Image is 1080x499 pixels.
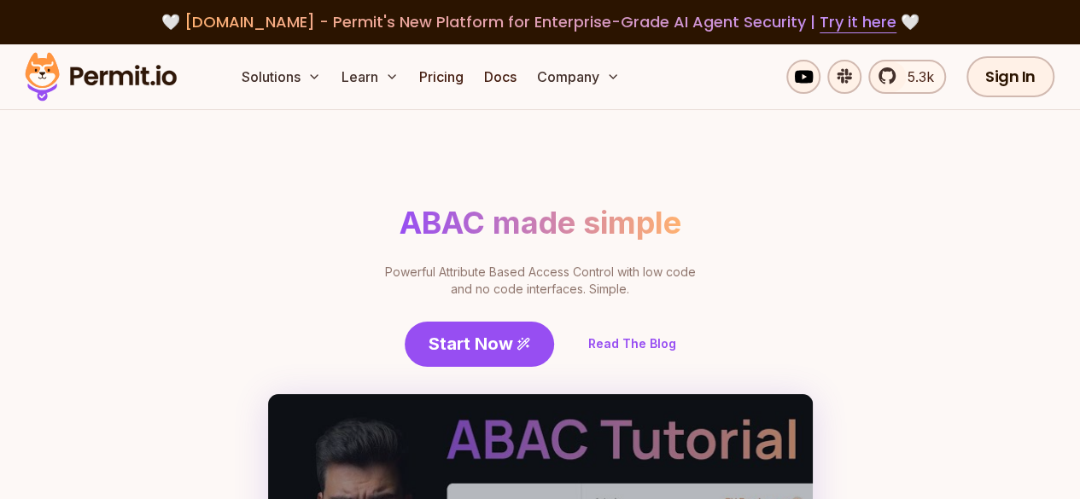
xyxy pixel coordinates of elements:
[429,332,513,356] span: Start Now
[184,11,896,32] span: [DOMAIN_NAME] - Permit's New Platform for Enterprise-Grade AI Agent Security |
[412,60,470,94] a: Pricing
[41,10,1039,34] div: 🤍 🤍
[820,11,896,33] a: Try it here
[17,48,184,106] img: Permit logo
[868,60,946,94] a: 5.3k
[405,322,554,367] a: Start Now
[897,67,934,87] span: 5.3k
[966,56,1054,97] a: Sign In
[374,264,707,298] p: Powerful Attribute Based Access Control with low code and no code interfaces. Simple.
[588,335,676,352] a: Read The Blog
[530,60,627,94] button: Company
[400,206,681,240] h1: ABAC made simple
[335,60,406,94] button: Learn
[235,60,328,94] button: Solutions
[477,60,523,94] a: Docs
